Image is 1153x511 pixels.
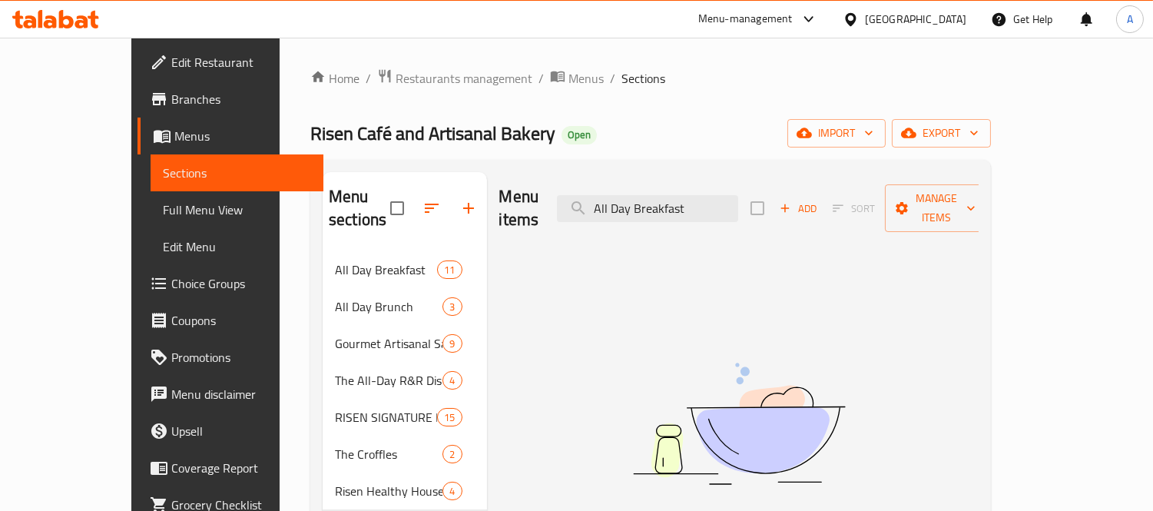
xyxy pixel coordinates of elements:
li: / [366,69,371,88]
span: Coupons [171,311,312,330]
div: The Croffles2 [323,436,487,473]
div: Risen Healthy House Bowls4 [323,473,487,509]
div: All Day Breakfast11 [323,251,487,288]
span: 15 [438,410,461,425]
div: items [437,260,462,279]
span: 9 [443,337,461,351]
span: Promotions [171,348,312,367]
a: Choice Groups [137,265,324,302]
div: items [442,371,462,390]
span: Add [777,200,819,217]
span: Sort items [823,197,885,221]
span: 4 [443,373,461,388]
span: Branches [171,90,312,108]
span: All Day Brunch [335,297,442,316]
input: search [557,195,738,222]
div: RISEN SIGNATURE LOAVES15 [323,399,487,436]
span: Coverage Report [171,459,312,477]
a: Edit Restaurant [137,44,324,81]
a: Coverage Report [137,450,324,486]
span: Manage items [897,189,976,227]
span: 2 [443,447,461,462]
span: Restaurants management [396,69,532,88]
span: Upsell [171,422,312,440]
span: Open [562,128,597,141]
a: Home [310,69,359,88]
li: / [538,69,544,88]
a: Branches [137,81,324,118]
span: Sort sections [413,190,450,227]
span: Choice Groups [171,274,312,293]
span: 4 [443,484,461,499]
a: Menus [137,118,324,154]
span: Menus [568,69,604,88]
a: Promotions [137,339,324,376]
a: Menus [550,68,604,88]
span: Sections [621,69,665,88]
div: items [442,334,462,353]
a: Edit Menu [151,228,324,265]
a: Upsell [137,413,324,450]
span: RISEN SIGNATURE LOAVES [335,408,437,426]
a: Sections [151,154,324,191]
button: Add section [450,190,487,227]
span: The All-Day R&R Dishes [335,371,442,390]
div: items [442,482,462,500]
nav: breadcrumb [310,68,991,88]
span: The Croffles [335,445,442,463]
span: Edit Restaurant [171,53,312,71]
button: Add [774,197,823,221]
span: Sections [163,164,312,182]
div: All Day Brunch3 [323,288,487,325]
span: import [800,124,873,143]
span: Risen Healthy House Bowls [335,482,442,500]
div: items [442,297,462,316]
li: / [610,69,615,88]
span: export [904,124,979,143]
a: Menu disclaimer [137,376,324,413]
span: Menus [174,127,312,145]
span: A [1127,11,1133,28]
span: Edit Menu [163,237,312,256]
div: The All-Day R&R Dishes4 [323,362,487,399]
h2: Menu items [499,185,539,231]
div: items [437,408,462,426]
span: Gourmet Artisanal Sandwiches [335,334,442,353]
span: 11 [438,263,461,277]
span: Select all sections [381,192,413,224]
span: Full Menu View [163,201,312,219]
a: Coupons [137,302,324,339]
span: Menu disclaimer [171,385,312,403]
span: 3 [443,300,461,314]
a: Full Menu View [151,191,324,228]
button: Manage items [885,184,988,232]
span: Add item [774,197,823,221]
h2: Menu sections [329,185,390,231]
a: Restaurants management [377,68,532,88]
span: Risen Café and Artisanal Bakery [310,116,555,151]
button: import [787,119,886,148]
span: All Day Breakfast [335,260,437,279]
div: Open [562,126,597,144]
div: Menu-management [698,10,793,28]
div: [GEOGRAPHIC_DATA] [865,11,966,28]
div: Gourmet Artisanal Sandwiches9 [323,325,487,362]
button: export [892,119,991,148]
